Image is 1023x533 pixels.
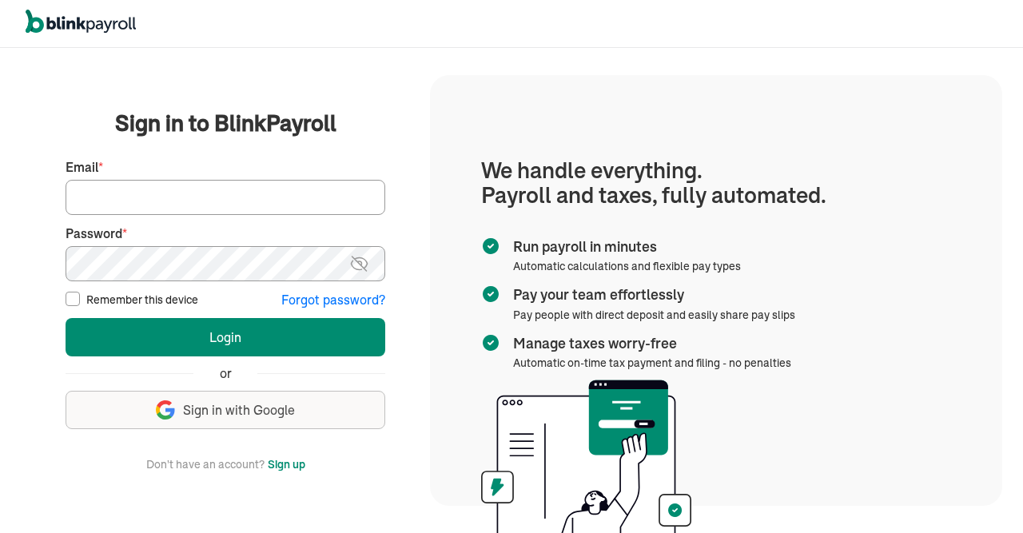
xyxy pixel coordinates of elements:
img: checkmark [481,333,500,352]
button: Forgot password? [281,291,385,309]
span: or [220,364,232,383]
label: Remember this device [86,292,198,308]
span: Pay people with direct deposit and easily share pay slips [513,308,795,322]
img: google [156,400,175,420]
button: Login [66,318,385,356]
span: Automatic on-time tax payment and filing - no penalties [513,356,791,370]
label: Password [66,225,385,243]
img: logo [26,10,136,34]
img: eye [349,254,369,273]
button: Sign up [268,455,305,474]
span: Run payroll in minutes [513,237,734,257]
span: Sign in with Google [183,401,295,420]
span: Don't have an account? [146,455,265,474]
label: Email [66,158,385,177]
span: Manage taxes worry-free [513,333,785,354]
span: Sign in to BlinkPayroll [115,107,336,139]
img: checkmark [481,237,500,256]
button: Sign in with Google [66,391,385,429]
img: checkmark [481,284,500,304]
h1: We handle everything. Payroll and taxes, fully automated. [481,158,951,208]
span: Pay your team effortlessly [513,284,789,305]
span: Automatic calculations and flexible pay types [513,259,741,273]
input: Your email address [66,180,385,215]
